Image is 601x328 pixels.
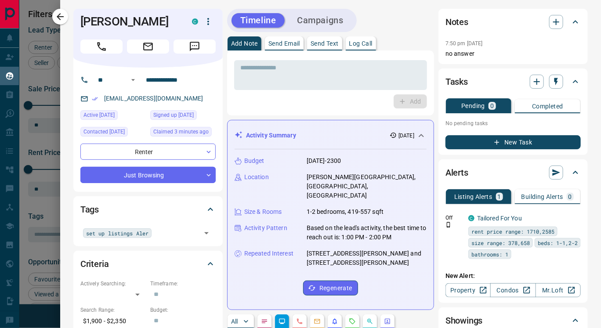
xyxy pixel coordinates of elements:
[445,222,452,228] svg: Push Notification Only
[150,306,216,314] p: Budget:
[80,127,146,139] div: Fri Aug 08 2025
[80,14,179,29] h1: [PERSON_NAME]
[150,280,216,288] p: Timeframe:
[80,253,216,274] div: Criteria
[461,103,485,109] p: Pending
[307,207,384,216] p: 1-2 bedrooms, 419-557 sqft
[349,40,373,47] p: Log Call
[471,238,530,247] span: size range: 378,658
[80,110,146,123] div: Fri Aug 08 2025
[150,127,216,139] div: Tue Aug 12 2025
[490,283,536,297] a: Condos
[445,40,483,47] p: 7:50 pm [DATE]
[246,131,296,140] p: Activity Summary
[153,127,209,136] span: Claimed 3 minutes ago
[468,215,474,221] div: condos.ca
[521,194,563,200] p: Building Alerts
[83,127,125,136] span: Contacted [DATE]
[477,215,522,222] a: Tailored For You
[261,318,268,325] svg: Notes
[288,13,352,28] button: Campaigns
[454,194,492,200] p: Listing Alerts
[445,71,581,92] div: Tasks
[490,103,494,109] p: 0
[445,49,581,58] p: no answer
[104,95,203,102] a: [EMAIL_ADDRESS][DOMAIN_NAME]
[303,281,358,296] button: Regenerate
[568,194,572,200] p: 0
[331,318,338,325] svg: Listing Alerts
[296,318,303,325] svg: Calls
[311,40,339,47] p: Send Text
[384,318,391,325] svg: Agent Actions
[538,238,578,247] span: beds: 1-1,2-2
[150,110,216,123] div: Wed Aug 06 2025
[86,229,148,238] span: set up listings Aler
[445,117,581,130] p: No pending tasks
[127,40,169,54] span: Email
[92,96,98,102] svg: Email Verified
[231,318,238,324] p: All
[307,249,427,267] p: [STREET_ADDRESS][PERSON_NAME] and [STREET_ADDRESS][PERSON_NAME]
[80,40,123,54] span: Call
[445,135,581,149] button: New Task
[445,166,468,180] h2: Alerts
[235,127,427,144] div: Activity Summary[DATE]
[83,111,115,119] span: Active [DATE]
[244,207,282,216] p: Size & Rooms
[80,144,216,160] div: Renter
[244,173,269,182] p: Location
[314,318,321,325] svg: Emails
[279,318,286,325] svg: Lead Browsing Activity
[244,249,293,258] p: Repeated Interest
[445,283,491,297] a: Property
[200,227,213,239] button: Open
[445,314,483,328] h2: Showings
[153,111,194,119] span: Signed up [DATE]
[445,75,468,89] h2: Tasks
[445,271,581,281] p: New Alert:
[80,167,216,183] div: Just Browsing
[445,11,581,32] div: Notes
[80,257,109,271] h2: Criteria
[307,156,341,166] p: [DATE]-2300
[244,223,287,233] p: Activity Pattern
[532,103,563,109] p: Completed
[232,13,285,28] button: Timeline
[471,250,508,259] span: bathrooms: 1
[445,15,468,29] h2: Notes
[128,75,138,85] button: Open
[80,280,146,288] p: Actively Searching:
[445,214,463,222] p: Off
[231,40,258,47] p: Add Note
[471,227,554,236] span: rent price range: 1710,2585
[445,162,581,183] div: Alerts
[80,306,146,314] p: Search Range:
[192,18,198,25] div: condos.ca
[174,40,216,54] span: Message
[366,318,373,325] svg: Opportunities
[498,194,501,200] p: 1
[244,156,264,166] p: Budget
[349,318,356,325] svg: Requests
[80,199,216,220] div: Tags
[536,283,581,297] a: Mr.Loft
[307,223,427,242] p: Based on the lead's activity, the best time to reach out is: 1:00 PM - 2:00 PM
[398,132,414,140] p: [DATE]
[80,202,99,216] h2: Tags
[268,40,300,47] p: Send Email
[307,173,427,200] p: [PERSON_NAME][GEOGRAPHIC_DATA], [GEOGRAPHIC_DATA], [GEOGRAPHIC_DATA]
